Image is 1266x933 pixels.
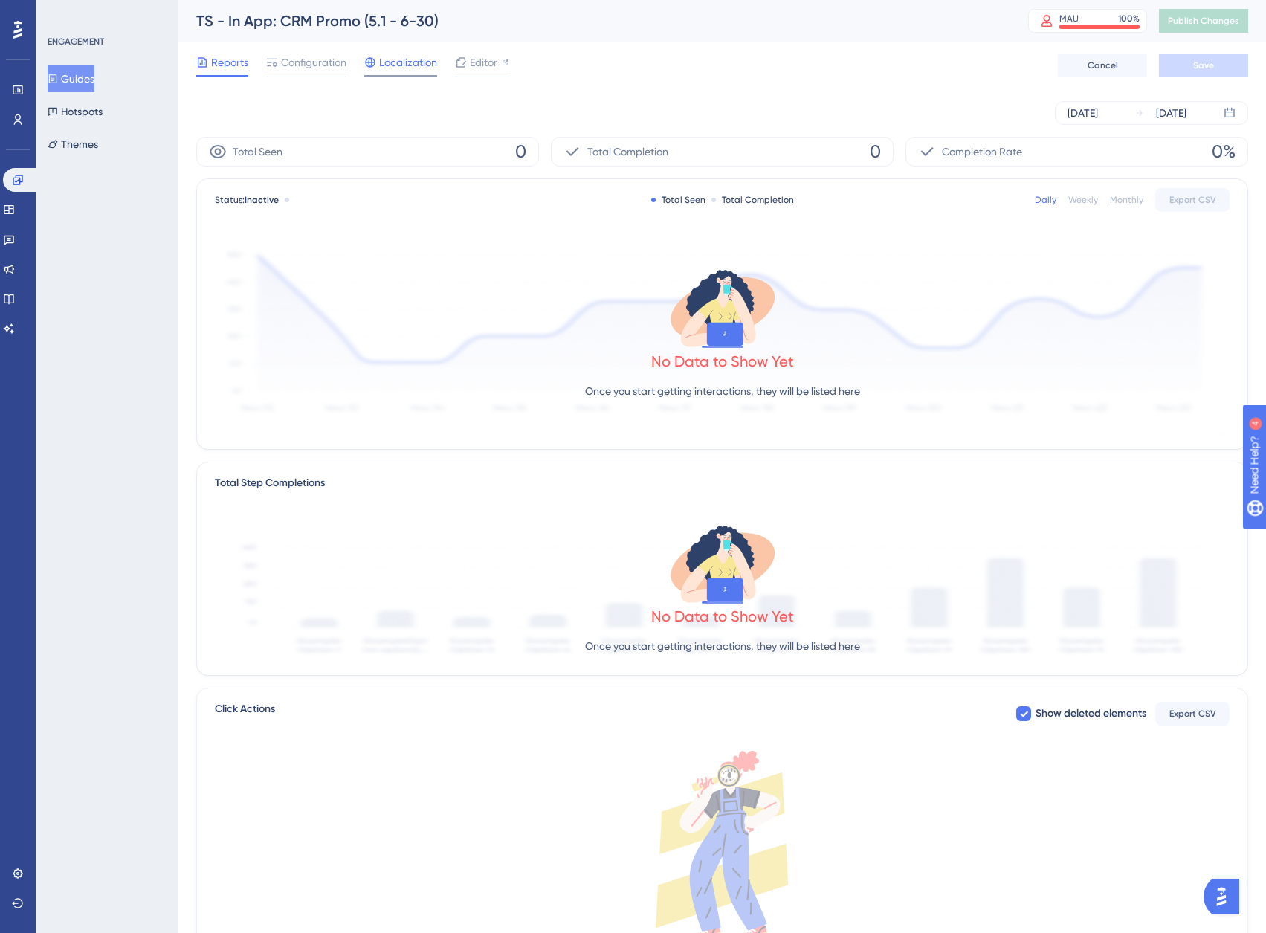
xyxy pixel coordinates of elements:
button: Save [1159,54,1248,77]
button: Hotspots [48,98,103,125]
div: Daily [1035,194,1056,206]
div: Total Seen [651,194,705,206]
button: Cancel [1058,54,1147,77]
span: Inactive [245,195,279,205]
span: Cancel [1088,59,1118,71]
span: Localization [379,54,437,71]
button: Export CSV [1155,702,1230,726]
span: Export CSV [1169,194,1216,206]
div: Weekly [1068,194,1098,206]
span: 0% [1212,140,1236,164]
button: Themes [48,131,98,158]
span: Reports [211,54,248,71]
span: Total Seen [233,143,282,161]
span: Status: [215,194,279,206]
span: Show deleted elements [1036,705,1146,723]
button: Guides [48,65,94,92]
div: MAU [1059,13,1079,25]
iframe: UserGuiding AI Assistant Launcher [1204,874,1248,919]
span: Click Actions [215,700,275,727]
span: Save [1193,59,1214,71]
div: 4 [103,7,108,19]
span: Total Completion [587,143,668,161]
div: TS - In App: CRM Promo (5.1 - 6-30) [196,10,991,31]
div: ENGAGEMENT [48,36,104,48]
p: Once you start getting interactions, they will be listed here [585,637,860,655]
p: Once you start getting interactions, they will be listed here [585,382,860,400]
div: No Data to Show Yet [651,351,794,372]
span: Editor [470,54,497,71]
span: Need Help? [35,4,93,22]
button: Export CSV [1155,188,1230,212]
div: Total Completion [711,194,794,206]
span: Export CSV [1169,708,1216,720]
span: 0 [515,140,526,164]
span: Publish Changes [1168,15,1239,27]
button: Publish Changes [1159,9,1248,33]
span: 0 [870,140,881,164]
div: Monthly [1110,194,1143,206]
div: 100 % [1118,13,1140,25]
span: Configuration [281,54,346,71]
div: [DATE] [1156,104,1186,122]
div: No Data to Show Yet [651,606,794,627]
div: Total Step Completions [215,474,325,492]
span: Completion Rate [942,143,1022,161]
div: [DATE] [1068,104,1098,122]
